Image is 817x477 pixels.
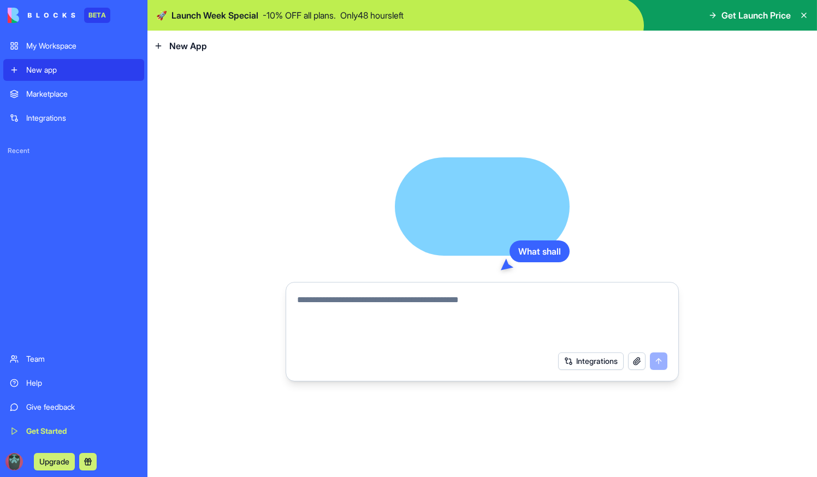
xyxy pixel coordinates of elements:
div: Integrations [26,113,138,123]
div: New app [26,64,138,75]
div: Marketplace [26,89,138,99]
div: Help [26,378,138,388]
div: My Workspace [26,40,138,51]
a: Integrations [3,107,144,129]
img: logo [8,8,75,23]
div: What shall [510,240,570,262]
span: Launch Week Special [171,9,258,22]
span: Get Launch Price [721,9,791,22]
span: Recent [3,146,144,155]
p: Only 48 hours left [340,9,404,22]
div: Give feedback [26,402,138,413]
div: Team [26,354,138,364]
a: Marketplace [3,83,144,105]
p: - 10 % OFF all plans. [263,9,336,22]
div: BETA [84,8,110,23]
a: New app [3,59,144,81]
button: Upgrade [34,453,75,470]
a: Help [3,372,144,394]
a: Team [3,348,144,370]
span: New App [169,39,207,52]
a: Give feedback [3,396,144,418]
button: Integrations [558,352,624,370]
a: BETA [8,8,110,23]
span: 🚀 [156,9,167,22]
a: Get Started [3,420,144,442]
div: Get Started [26,426,138,437]
a: My Workspace [3,35,144,57]
a: Upgrade [34,456,75,467]
img: ACg8ocIk7_vN3XIIpeAbReC8VLNp9puq5LhZviMg8rQ4SW96H2WPV-X8=s96-c [5,453,23,470]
